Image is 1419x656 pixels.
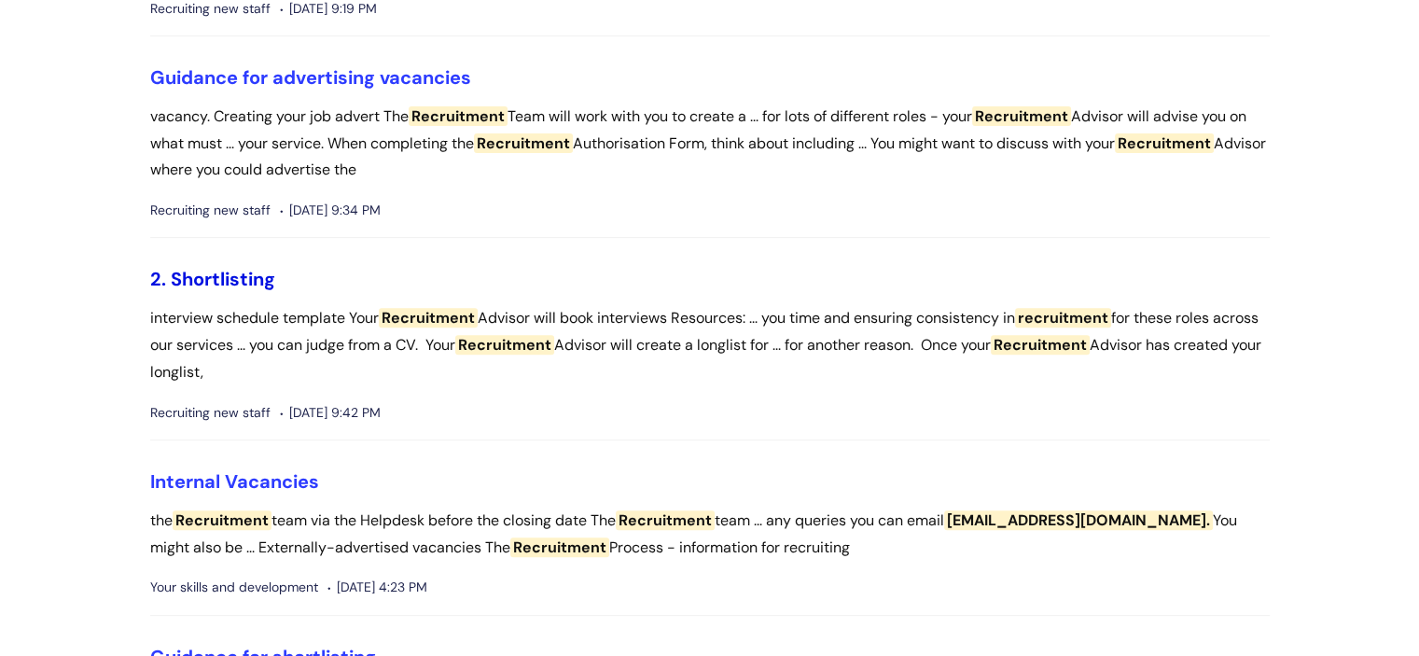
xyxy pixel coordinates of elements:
span: Recruitment [1115,133,1214,153]
span: Recruitment [379,308,478,328]
span: Recruitment [409,106,508,126]
a: Internal Vacancies [150,469,319,494]
span: Your skills and development [150,576,318,599]
span: Recruiting new staff [150,401,271,425]
span: Recruitment [455,335,554,355]
span: [DATE] 9:34 PM [280,199,381,222]
span: Recruitment [173,510,271,530]
span: [DATE] 9:42 PM [280,401,381,425]
span: Recruiting new staff [150,199,271,222]
span: [DATE] 4:23 PM [327,576,427,599]
span: Recruitment [510,537,609,557]
span: Recruitment [474,133,573,153]
a: Guidance for advertising vacancies [150,65,471,90]
span: [EMAIL_ADDRESS][DOMAIN_NAME]. [944,510,1213,530]
p: interview schedule template Your Advisor will book interviews Resources: ... you time and ensurin... [150,305,1270,385]
a: 2. Shortlisting [150,267,275,291]
p: vacancy. Creating your job advert The Team will work with you to create a ... for lots of differe... [150,104,1270,184]
span: Recruitment [972,106,1071,126]
p: the team via the Helpdesk before the closing date The team ... any queries you can email You migh... [150,508,1270,562]
span: Recruitment [616,510,715,530]
span: Recruitment [991,335,1090,355]
span: recruitment [1015,308,1111,328]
